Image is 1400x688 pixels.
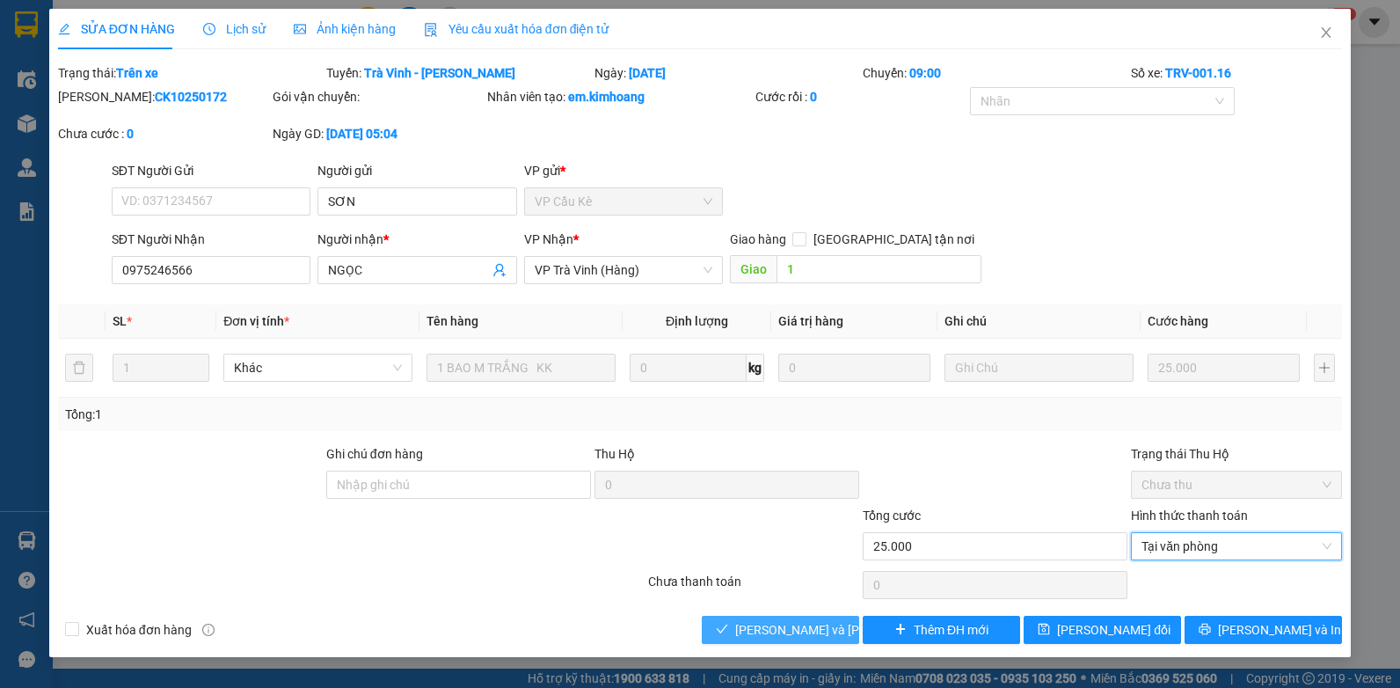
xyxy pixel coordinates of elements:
[863,616,1020,644] button: plusThêm ĐH mới
[944,354,1134,382] input: Ghi Chú
[1129,63,1344,83] div: Số xe:
[593,63,861,83] div: Ngày:
[777,255,981,283] input: Dọc đường
[294,23,306,35] span: picture
[317,161,517,180] div: Người gửi
[113,314,127,328] span: SL
[861,63,1129,83] div: Chuyến:
[1131,444,1342,464] div: Trạng thái Thu Hộ
[317,230,517,249] div: Người nhận
[1302,9,1351,58] button: Close
[1199,623,1211,637] span: printer
[492,263,507,277] span: user-add
[58,22,175,36] span: SỬA ĐƠN HÀNG
[1165,66,1231,80] b: TRV-001.16
[1185,616,1342,644] button: printer[PERSON_NAME] và In
[778,314,843,328] span: Giá trị hàng
[7,34,164,68] span: VP [PERSON_NAME] ([GEOGRAPHIC_DATA]) -
[326,127,397,141] b: [DATE] 05:04
[65,354,93,382] button: delete
[94,95,131,112] span: TÙNG
[1057,620,1170,640] span: [PERSON_NAME] đổi
[1038,623,1050,637] span: save
[273,124,484,143] div: Ngày GD:
[778,354,930,382] input: 0
[203,23,215,35] span: clock-circle
[56,63,324,83] div: Trạng thái:
[806,230,981,249] span: [GEOGRAPHIC_DATA] tận nơi
[49,76,171,92] span: VP Trà Vinh (Hàng)
[524,232,573,246] span: VP Nhận
[116,66,158,80] b: Trên xe
[747,354,764,382] span: kg
[7,76,257,92] p: NHẬN:
[535,188,713,215] span: VP Cầu Kè
[427,354,616,382] input: VD: Bàn, Ghế
[427,314,478,328] span: Tên hàng
[7,95,131,112] span: 0842772099 -
[364,66,515,80] b: Trà Vinh - [PERSON_NAME]
[629,66,666,80] b: [DATE]
[810,90,817,104] b: 0
[937,304,1141,339] th: Ghi chú
[155,90,227,104] b: CK10250172
[1141,472,1331,498] span: Chưa thu
[702,616,859,644] button: check[PERSON_NAME] và [PERSON_NAME] hàng
[594,447,635,461] span: Thu Hộ
[1141,533,1331,560] span: Tại văn phòng
[909,66,941,80] b: 09:00
[46,114,142,131] span: KO BAO HƯ BỂ
[1319,26,1333,40] span: close
[914,620,988,640] span: Thêm ĐH mới
[735,620,973,640] span: [PERSON_NAME] và [PERSON_NAME] hàng
[59,10,204,26] strong: BIÊN NHẬN GỬI HÀNG
[646,572,861,603] div: Chưa thanh toán
[1148,354,1300,382] input: 0
[568,90,645,104] b: em.kimhoang
[58,87,269,106] div: [PERSON_NAME]:
[7,114,142,131] span: GIAO:
[223,314,289,328] span: Đơn vị tính
[127,127,134,141] b: 0
[1131,509,1248,523] label: Hình thức thanh toán
[487,87,752,106] div: Nhân viên tạo:
[326,447,423,461] label: Ghi chú đơn hàng
[730,232,786,246] span: Giao hàng
[326,471,591,499] input: Ghi chú đơn hàng
[524,161,724,180] div: VP gửi
[234,355,402,381] span: Khác
[424,23,438,37] img: icon
[79,620,199,640] span: Xuất hóa đơn hàng
[1148,314,1208,328] span: Cước hàng
[324,63,593,83] div: Tuyến:
[58,124,269,143] div: Chưa cước :
[112,230,311,249] div: SĐT Người Nhận
[1218,620,1341,640] span: [PERSON_NAME] và In
[1024,616,1181,644] button: save[PERSON_NAME] đổi
[666,314,728,328] span: Định lượng
[7,34,257,68] p: GỬI:
[1314,354,1335,382] button: plus
[65,405,542,424] div: Tổng: 1
[203,22,266,36] span: Lịch sử
[424,22,609,36] span: Yêu cầu xuất hóa đơn điện tử
[755,87,966,106] div: Cước rồi :
[894,623,907,637] span: plus
[294,22,396,36] span: Ảnh kiện hàng
[58,23,70,35] span: edit
[716,623,728,637] span: check
[730,255,777,283] span: Giao
[112,161,311,180] div: SĐT Người Gửi
[535,257,713,283] span: VP Trà Vinh (Hàng)
[202,624,215,636] span: info-circle
[863,509,921,523] span: Tổng cước
[273,87,484,106] div: Gói vận chuyển:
